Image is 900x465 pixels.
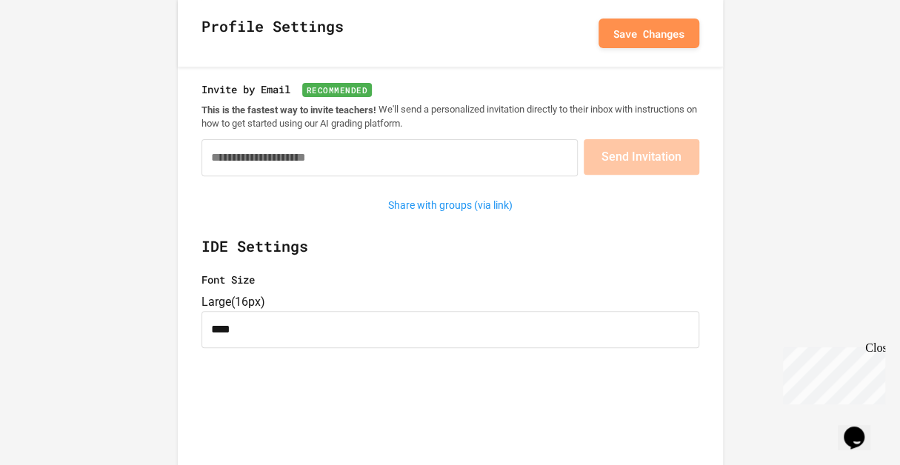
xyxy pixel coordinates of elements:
[6,6,102,94] div: Chat with us now!Close
[201,272,699,287] label: Font Size
[599,19,699,48] button: Save Changes
[584,139,699,175] button: Send Invitation
[201,103,699,130] p: We'll send a personalized invitation directly to their inbox with instructions on how to get star...
[838,406,885,450] iframe: chat widget
[381,194,520,217] button: Share with groups (via link)
[201,104,376,115] strong: This is the fastest way to invite teachers!
[201,235,699,272] h2: IDE Settings
[201,15,344,52] h2: Profile Settings
[777,341,885,404] iframe: chat widget
[201,293,699,311] div: Large ( 16px )
[201,81,699,97] label: Invite by Email
[302,83,373,97] span: Recommended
